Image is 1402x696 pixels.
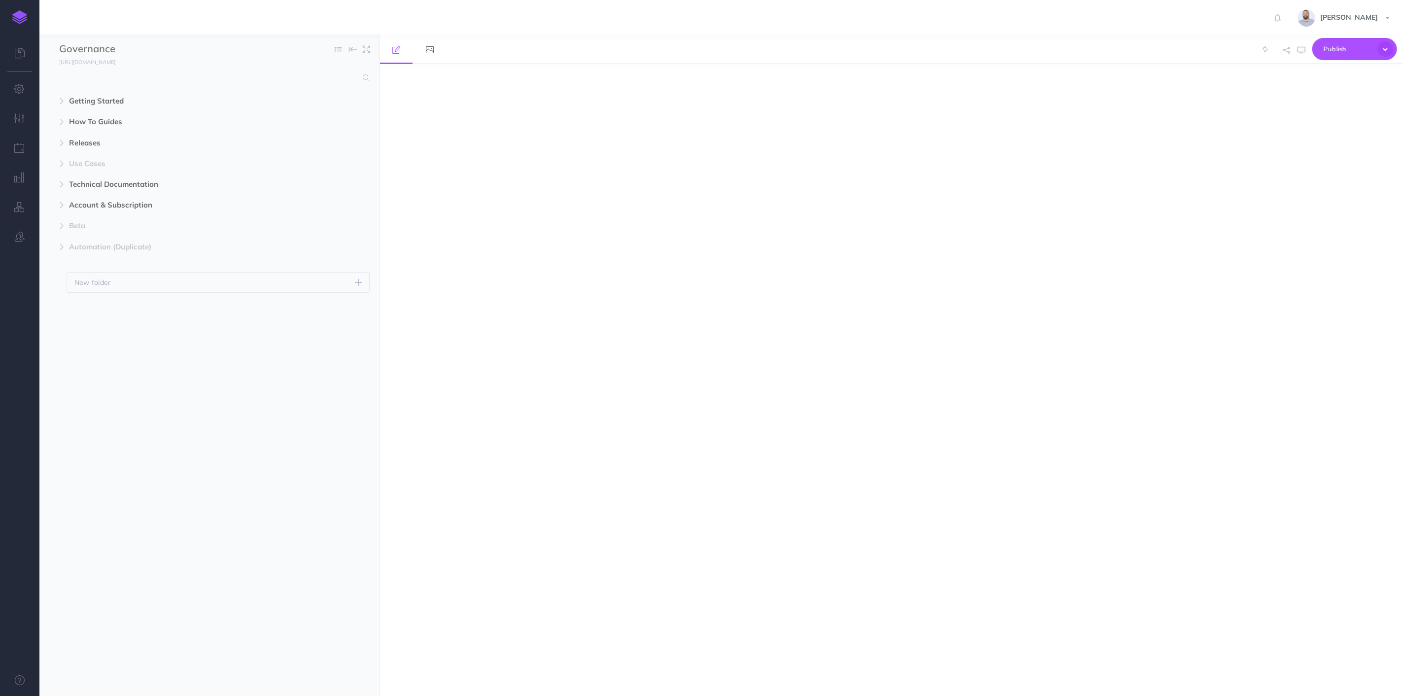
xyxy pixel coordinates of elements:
span: How To Guides [69,116,308,128]
span: Account & Subscription [69,199,308,211]
span: Getting Started [69,95,308,107]
span: Publish [1324,41,1373,57]
small: [URL][DOMAIN_NAME] [59,59,115,66]
button: Publish [1312,38,1397,60]
span: Automation (Duplicate) [69,241,308,253]
button: New folder [67,272,370,293]
a: [URL][DOMAIN_NAME] [39,57,125,67]
img: logo-mark.svg [12,10,27,24]
span: Beta [69,220,308,232]
span: Releases [69,137,308,149]
span: Use Cases [69,158,308,170]
span: Technical Documentation [69,178,308,190]
span: [PERSON_NAME] [1315,13,1383,22]
input: Search [59,69,357,87]
p: New folder [74,277,111,288]
input: Documentation Name [59,42,175,57]
img: dqmYJ6zMSCra9RPGpxPUfVOofRKbTqLnhKYT2M4s.jpg [1298,9,1315,27]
